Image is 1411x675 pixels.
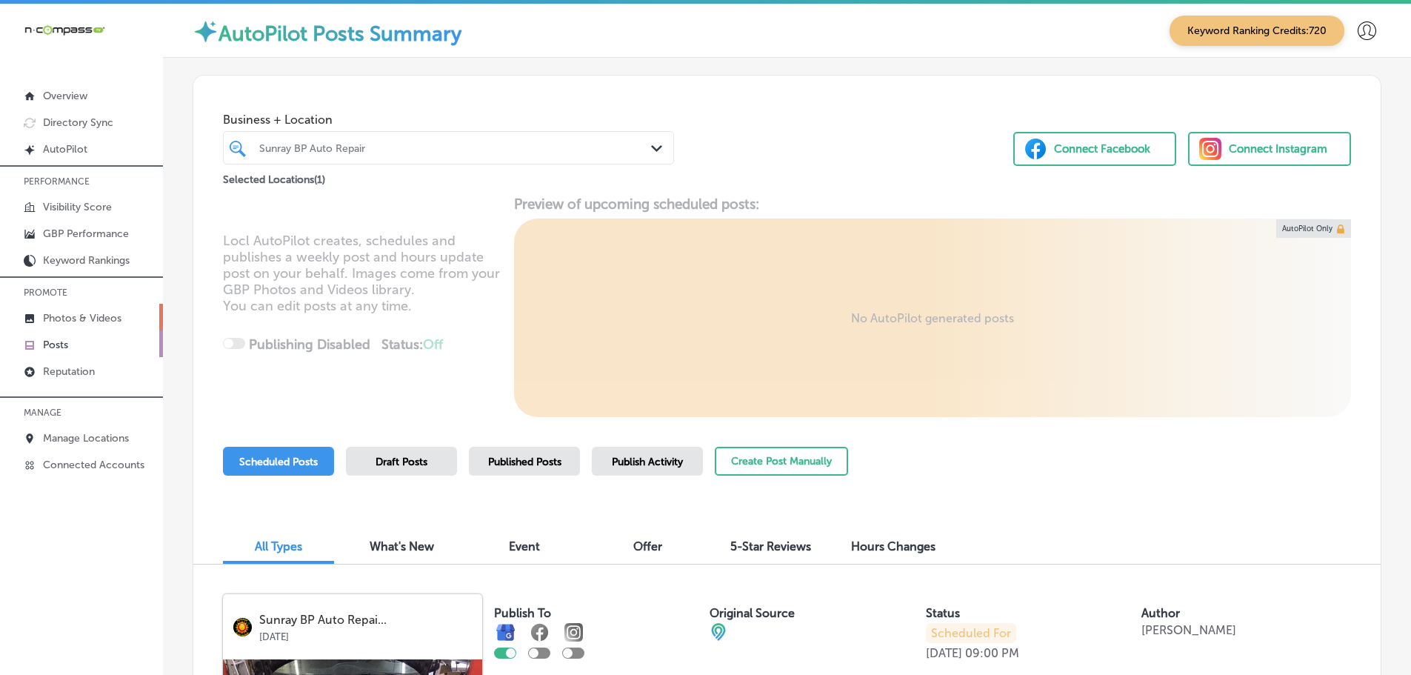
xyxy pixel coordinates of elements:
[1188,132,1351,166] button: Connect Instagram
[730,539,811,553] span: 5-Star Reviews
[43,143,87,156] p: AutoPilot
[223,113,674,127] span: Business + Location
[259,614,472,627] p: Sunray BP Auto Repai...
[1170,16,1344,46] span: Keyword Ranking Credits: 720
[255,539,302,553] span: All Types
[43,90,87,102] p: Overview
[965,646,1019,660] p: 09:00 PM
[710,623,727,641] img: cba84b02adce74ede1fb4a8549a95eca.png
[43,365,95,378] p: Reputation
[851,539,935,553] span: Hours Changes
[370,539,434,553] span: What's New
[43,116,113,129] p: Directory Sync
[193,19,219,44] img: autopilot-icon
[926,623,1016,643] p: Scheduled For
[24,23,105,37] img: 660ab0bf-5cc7-4cb8-ba1c-48b5ae0f18e60NCTV_CLogo_TV_Black_-500x88.png
[1141,606,1180,620] label: Author
[43,227,129,240] p: GBP Performance
[233,618,252,636] img: logo
[43,312,121,325] p: Photos & Videos
[376,456,427,468] span: Draft Posts
[1229,138,1327,160] div: Connect Instagram
[223,167,325,186] p: Selected Locations ( 1 )
[43,432,129,445] p: Manage Locations
[612,456,683,468] span: Publish Activity
[633,539,662,553] span: Offer
[43,339,68,351] p: Posts
[43,459,144,471] p: Connected Accounts
[259,142,653,154] div: Sunray BP Auto Repair
[488,456,561,468] span: Published Posts
[710,606,795,620] label: Original Source
[43,201,112,213] p: Visibility Score
[494,606,551,620] label: Publish To
[1013,132,1176,166] button: Connect Facebook
[926,646,962,660] p: [DATE]
[1054,138,1150,160] div: Connect Facebook
[926,606,960,620] label: Status
[43,254,130,267] p: Keyword Rankings
[239,456,318,468] span: Scheduled Posts
[715,447,848,476] button: Create Post Manually
[1141,623,1236,637] p: [PERSON_NAME]
[259,627,472,642] p: [DATE]
[219,21,461,46] label: AutoPilot Posts Summary
[509,539,540,553] span: Event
